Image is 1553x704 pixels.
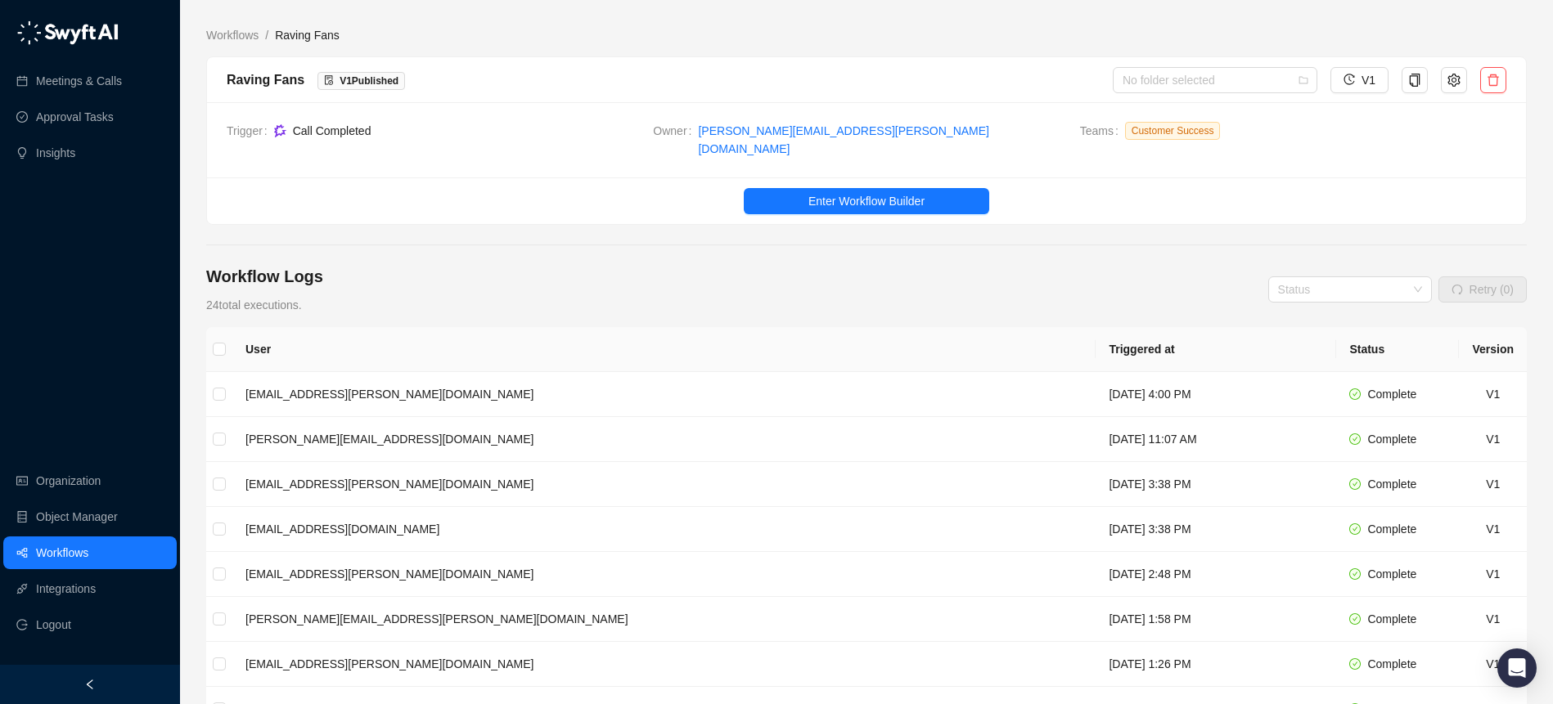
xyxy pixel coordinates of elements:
button: Enter Workflow Builder [744,188,989,214]
span: logout [16,619,28,630]
span: Complete [1367,388,1416,401]
span: check-circle [1349,568,1361,580]
td: [DATE] 3:38 PM [1096,462,1336,507]
span: V 1 Published [340,75,398,87]
a: Meetings & Calls [36,65,122,97]
span: delete [1487,74,1500,87]
td: V1 [1459,372,1527,417]
span: Complete [1367,567,1416,581]
h4: Workflow Logs [206,265,323,288]
span: Complete [1367,657,1416,670]
span: copy [1408,74,1421,87]
td: [EMAIL_ADDRESS][PERSON_NAME][DOMAIN_NAME] [232,642,1096,687]
td: V1 [1459,417,1527,462]
td: [DATE] 1:26 PM [1096,642,1336,687]
td: [DATE] 11:07 AM [1096,417,1336,462]
td: [EMAIL_ADDRESS][PERSON_NAME][DOMAIN_NAME] [232,552,1096,597]
div: Open Intercom Messenger [1497,648,1537,688]
span: Raving Fans [275,29,340,42]
img: gong-Dwh8HbPa.png [274,124,286,137]
span: folder [1299,75,1308,85]
td: [PERSON_NAME][EMAIL_ADDRESS][PERSON_NAME][DOMAIN_NAME] [232,597,1096,642]
span: check-circle [1349,613,1361,625]
td: [DATE] 3:38 PM [1096,507,1336,552]
span: check-circle [1349,478,1361,490]
td: [EMAIL_ADDRESS][PERSON_NAME][DOMAIN_NAME] [232,462,1096,507]
span: Complete [1367,612,1416,626]
span: V1 [1362,71,1375,89]
span: Trigger [227,122,274,140]
td: [DATE] 4:00 PM [1096,372,1336,417]
td: [DATE] 1:58 PM [1096,597,1336,642]
span: Owner [653,122,698,158]
a: Organization [36,464,101,497]
th: Version [1459,327,1527,372]
span: check-circle [1349,388,1361,400]
td: [EMAIL_ADDRESS][PERSON_NAME][DOMAIN_NAME] [232,372,1096,417]
td: V1 [1459,507,1527,552]
a: Integrations [36,572,96,605]
span: file-done [324,75,334,85]
span: Enter Workflow Builder [808,192,925,210]
a: Enter Workflow Builder [207,188,1526,214]
th: Status [1336,327,1459,372]
span: setting [1447,74,1461,87]
th: User [232,327,1096,372]
span: Call Completed [293,124,371,137]
span: Logout [36,608,71,641]
span: Complete [1367,522,1416,536]
td: V1 [1459,597,1527,642]
td: V1 [1459,552,1527,597]
button: Retry (0) [1438,276,1527,303]
a: Approval Tasks [36,101,114,133]
span: 24 total executions. [206,298,302,312]
div: Raving Fans [227,70,304,90]
span: history [1344,74,1355,85]
span: check-circle [1349,433,1361,445]
a: Workflows [203,26,262,44]
td: V1 [1459,642,1527,687]
span: Complete [1367,433,1416,446]
a: Insights [36,137,75,169]
td: [DATE] 2:48 PM [1096,552,1336,597]
a: Object Manager [36,500,118,533]
td: [EMAIL_ADDRESS][DOMAIN_NAME] [232,507,1096,552]
th: Triggered at [1096,327,1336,372]
td: [PERSON_NAME][EMAIL_ADDRESS][DOMAIN_NAME] [232,417,1096,462]
span: Customer Success [1125,122,1221,140]
a: [PERSON_NAME][EMAIL_ADDRESS][PERSON_NAME][DOMAIN_NAME] [698,122,1066,158]
span: check-circle [1349,658,1361,670]
td: V1 [1459,462,1527,507]
span: Teams [1080,122,1125,146]
li: / [265,26,268,44]
a: Workflows [36,536,88,569]
button: V1 [1330,67,1389,93]
span: check-circle [1349,523,1361,535]
img: logo-05li4sbe.png [16,20,119,45]
span: left [84,679,96,690]
span: Complete [1367,478,1416,491]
